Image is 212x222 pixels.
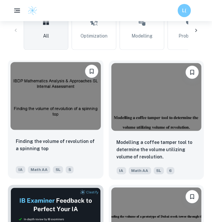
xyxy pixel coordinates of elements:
span: SL [154,167,164,175]
p: Finding the volume of revolution of a spinning top [16,138,96,153]
span: Probability [178,33,201,40]
button: Bookmark [85,65,98,78]
button: Bookmark [186,66,199,79]
p: Modelling a coffee tamper tool to determine the volume utilizing volume of revolution. [117,139,197,161]
span: Math AA [28,166,50,174]
span: Modelling [131,33,153,40]
span: 6 [167,167,175,175]
span: 5 [66,166,74,174]
span: IA [117,167,126,175]
a: Clastify logo [24,6,37,15]
a: BookmarkFinding the volume of revolution of a spinning topIAMath AASL5 [8,61,104,180]
button: Bookmark [186,190,199,204]
button: L( [178,4,191,17]
span: IA [16,166,25,174]
img: Clastify logo [28,6,37,15]
img: Math AA IA example thumbnail: Finding the volume of revolution of a sp [11,62,101,130]
span: Optimization [81,33,107,40]
span: SL [53,166,63,174]
img: Math AA IA example thumbnail: Modelling a coffee tamper tool to determ [111,63,202,131]
a: BookmarkModelling a coffee tamper tool to determine the volume utilizing volume of revolution.IAM... [109,61,204,180]
h6: L( [181,7,188,14]
span: All [43,33,49,40]
span: Math AA [129,167,151,175]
